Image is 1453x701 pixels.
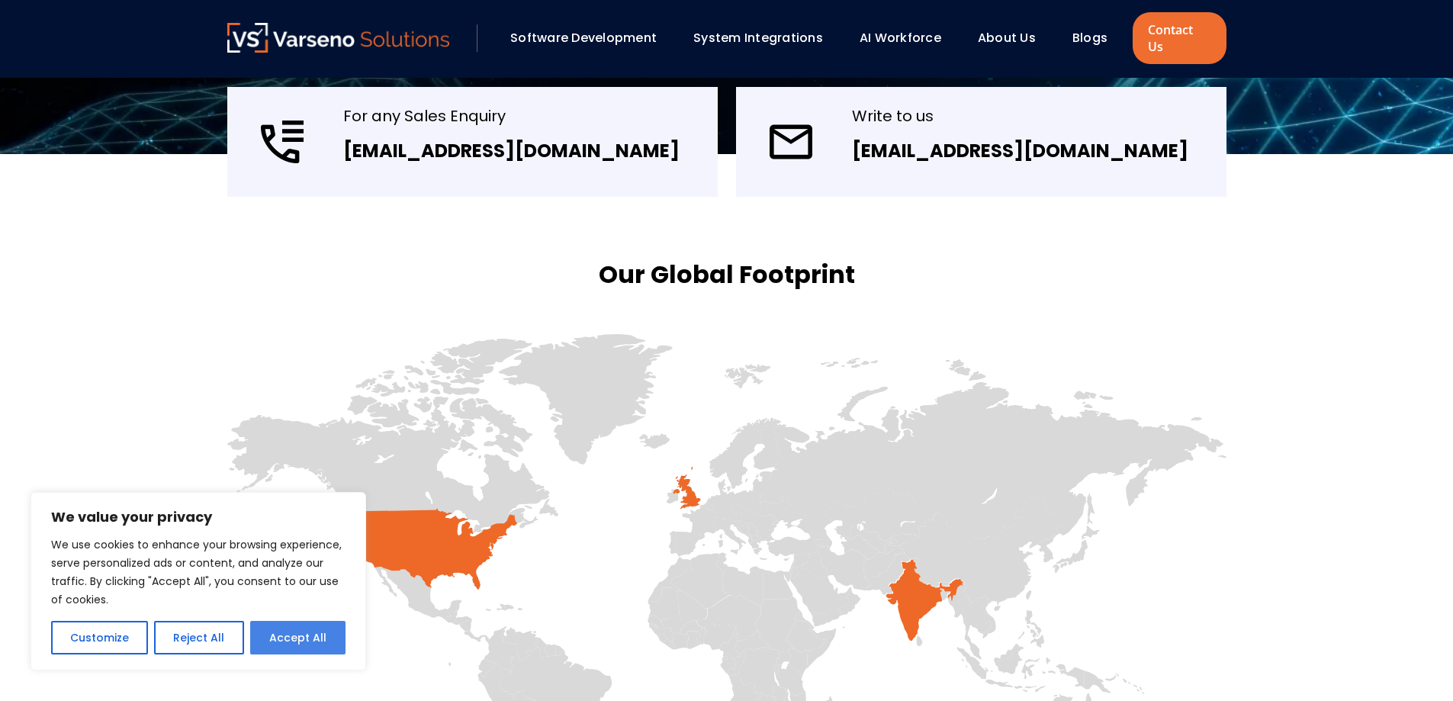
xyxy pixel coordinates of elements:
button: Reject All [154,621,243,654]
div: Blogs [1065,25,1129,51]
a: Blogs [1072,29,1107,47]
a: AI Workforce [860,29,941,47]
a: About Us [978,29,1036,47]
a: [EMAIL_ADDRESS][DOMAIN_NAME] [343,138,680,163]
div: System Integrations [686,25,844,51]
p: We value your privacy [51,508,346,526]
button: Customize [51,621,148,654]
div: Write to us [852,105,1188,127]
p: We use cookies to enhance your browsing experience, serve personalized ads or content, and analyz... [51,535,346,609]
div: About Us [970,25,1057,51]
h2: Our Global Footprint [599,258,855,291]
div: AI Workforce [852,25,963,51]
img: Varseno Solutions – Product Engineering & IT Services [227,23,450,53]
a: Software Development [510,29,657,47]
a: Contact Us [1133,12,1226,64]
div: Software Development [503,25,678,51]
a: System Integrations [693,29,823,47]
a: [EMAIL_ADDRESS][DOMAIN_NAME] [852,138,1188,163]
button: Accept All [250,621,346,654]
div: For any Sales Enquiry [343,105,680,127]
